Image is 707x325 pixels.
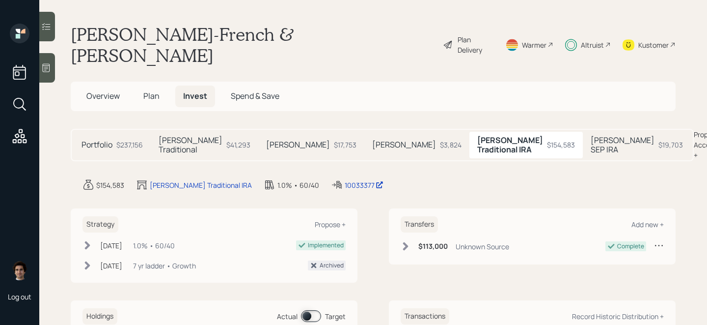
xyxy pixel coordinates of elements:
span: Plan [143,90,160,101]
h5: [PERSON_NAME] Traditional [159,136,222,154]
h6: Transfers [401,216,438,233]
div: 1.0% • 60/40 [133,240,175,251]
div: [DATE] [100,240,122,251]
div: Log out [8,292,31,301]
div: Record Historic Distribution + [572,312,664,321]
h1: [PERSON_NAME]-French & [PERSON_NAME] [71,24,435,66]
div: Implemented [308,241,344,250]
div: [PERSON_NAME] Traditional IRA [150,180,252,190]
div: 7 yr ladder • Growth [133,261,196,271]
div: Propose + [315,220,346,229]
div: $154,583 [547,140,575,150]
div: Add new + [631,220,664,229]
h5: Portfolio [82,140,112,149]
h6: Strategy [82,216,118,233]
div: $154,583 [96,180,124,190]
div: [DATE] [100,261,122,271]
h6: Holdings [82,308,117,325]
div: Plan Delivery [458,34,493,55]
div: Unknown Source [456,241,509,252]
div: $17,753 [334,140,356,150]
h6: $113,000 [418,242,448,251]
div: Archived [320,261,344,270]
img: harrison-schaefer-headshot-2.png [10,261,29,280]
h5: [PERSON_NAME] [266,140,330,149]
span: Invest [183,90,207,101]
span: Overview [86,90,120,101]
div: Altruist [581,40,604,50]
span: Spend & Save [231,90,279,101]
h6: Transactions [401,308,449,325]
div: Target [325,311,346,322]
h5: [PERSON_NAME] [372,140,436,149]
div: Actual [277,311,298,322]
div: Kustomer [638,40,669,50]
div: Warmer [522,40,546,50]
div: Complete [617,242,644,251]
div: $3,824 [440,140,462,150]
div: 1.0% • 60/40 [277,180,319,190]
h5: [PERSON_NAME] SEP IRA [591,136,654,154]
div: $19,703 [658,140,683,150]
div: 10033377 [345,180,383,190]
div: $237,156 [116,140,143,150]
div: $41,293 [226,140,250,150]
h5: [PERSON_NAME] Traditional IRA [477,136,543,154]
